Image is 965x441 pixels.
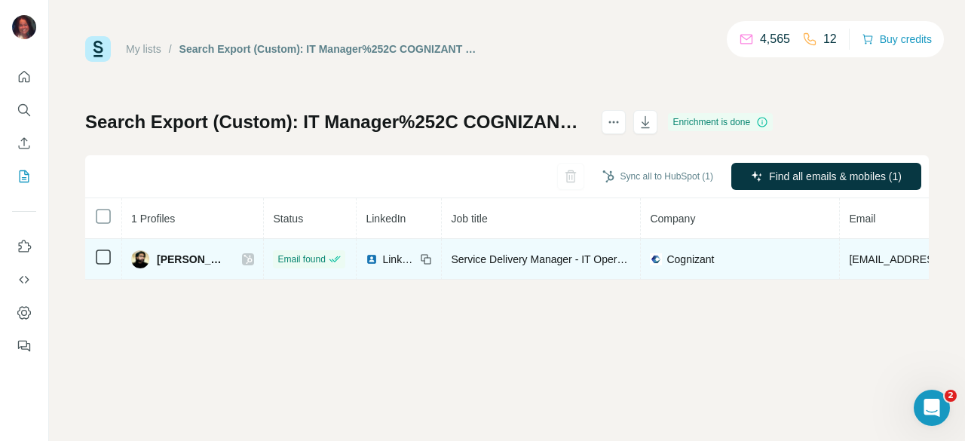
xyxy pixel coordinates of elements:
[12,266,36,293] button: Use Surfe API
[731,163,921,190] button: Find all emails & mobiles (1)
[823,30,837,48] p: 12
[85,110,588,134] h1: Search Export (Custom): IT Manager%252C COGNIZANT WORLDWIDE LIMITED - [DATE] 15:54
[12,163,36,190] button: My lists
[12,130,36,157] button: Enrich CSV
[650,213,695,225] span: Company
[451,213,487,225] span: Job title
[126,43,161,55] a: My lists
[179,41,479,57] div: Search Export (Custom): IT Manager%252C COGNIZANT WORLDWIDE LIMITED - [DATE] 15:54
[451,253,645,265] span: Service Delivery Manager - IT Operations
[602,110,626,134] button: actions
[131,250,149,268] img: Avatar
[12,332,36,360] button: Feedback
[650,253,662,265] img: company-logo
[862,29,932,50] button: Buy credits
[849,213,875,225] span: Email
[668,113,773,131] div: Enrichment is done
[277,253,325,266] span: Email found
[769,169,902,184] span: Find all emails & mobiles (1)
[592,165,724,188] button: Sync all to HubSpot (1)
[273,213,303,225] span: Status
[12,63,36,90] button: Quick start
[12,96,36,124] button: Search
[169,41,172,57] li: /
[914,390,950,426] iframe: Intercom live chat
[131,213,175,225] span: 1 Profiles
[760,30,790,48] p: 4,565
[157,252,227,267] span: [PERSON_NAME]
[366,213,406,225] span: LinkedIn
[945,390,957,402] span: 2
[366,253,378,265] img: LinkedIn logo
[12,15,36,39] img: Avatar
[666,252,714,267] span: Cognizant
[12,233,36,260] button: Use Surfe on LinkedIn
[382,252,415,267] span: LinkedIn
[85,36,111,62] img: Surfe Logo
[12,299,36,326] button: Dashboard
